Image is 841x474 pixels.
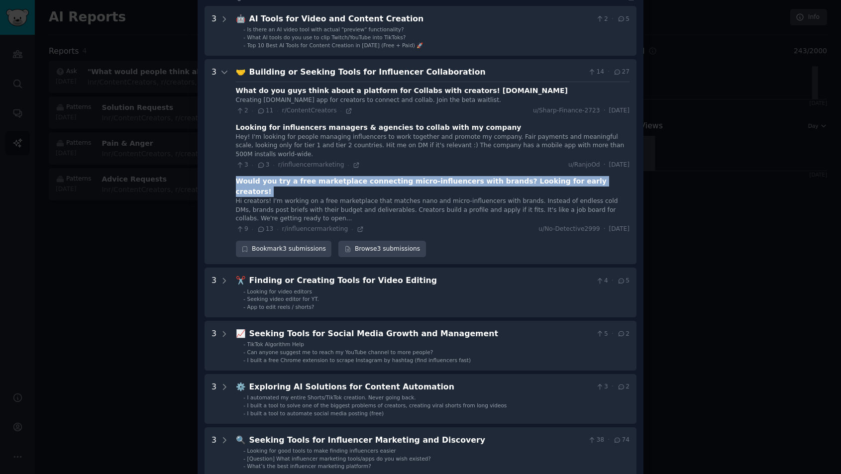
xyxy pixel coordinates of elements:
[247,288,312,294] span: Looking for video editors
[243,288,245,295] div: -
[273,162,274,169] span: ·
[257,161,269,170] span: 3
[568,161,600,170] span: u/RanjoOd
[247,357,471,363] span: I built a free Chrome extension to scrape Instagram by hashtag (find influencers fast)
[588,436,604,445] span: 38
[282,107,337,114] span: r/ContentCreators
[236,241,332,258] div: Bookmark 3 submissions
[249,66,584,79] div: Building or Seeking Tools for Influencer Collaboration
[236,276,246,285] span: ✂️
[249,328,592,340] div: Seeking Tools for Social Media Growth and Management
[236,382,246,391] span: ⚙️
[351,226,353,233] span: ·
[277,107,278,114] span: ·
[338,241,425,258] a: Browse3 submissions
[612,382,614,391] span: ·
[243,447,245,454] div: -
[243,357,245,364] div: -
[617,330,630,339] span: 2
[249,275,592,287] div: Finding or Creating Tools for Video Editing
[236,86,568,96] div: What do you guys think about a platform for Collabs with creators! [DOMAIN_NAME]
[612,330,614,339] span: ·
[278,161,344,168] span: r/influencermarketing
[236,197,630,223] div: Hi creators! I'm working on a free marketplace that matches nano and micro-influencers with brand...
[608,68,610,77] span: ·
[604,161,606,170] span: ·
[257,225,273,234] span: 13
[236,67,246,77] span: 🤝
[236,161,248,170] span: 3
[609,225,630,234] span: [DATE]
[243,26,245,33] div: -
[236,241,332,258] button: Bookmark3 submissions
[613,436,630,445] span: 74
[257,106,273,115] span: 11
[612,15,614,24] span: ·
[249,434,584,447] div: Seeking Tools for Influencer Marketing and Discovery
[249,381,592,393] div: Exploring AI Solutions for Content Automation
[247,349,433,355] span: Can anyone suggest me to reach my YouTube channel to more people?
[243,349,245,356] div: -
[236,122,522,133] div: Looking for influencers managers & agencies to collab with my company
[211,328,216,364] div: 3
[243,34,245,41] div: -
[609,106,630,115] span: [DATE]
[247,296,319,302] span: Seeking video editor for YT.
[613,68,630,77] span: 27
[236,435,246,445] span: 🔍
[243,463,245,470] div: -
[211,434,216,470] div: 3
[236,14,246,23] span: 🤖
[247,26,404,32] span: Is there an AI video tool with actual "preview" functionality?
[236,225,248,234] span: 9
[247,34,406,40] span: What AI tools do you use to clip Twitch/YouTube into TikToks?
[617,15,630,24] span: 5
[247,410,384,416] span: I built a tool to automate social media posting (free)
[252,226,253,233] span: ·
[247,42,423,48] span: Top 10 Best AI Tools for Content Creation in [DATE] (Free + Paid) 🚀
[243,455,245,462] div: -
[247,402,507,408] span: I built a tool to solve one of the biggest problems of creators, creating viral shorts from long ...
[236,329,246,338] span: 📈
[236,96,630,105] div: Creating [DOMAIN_NAME] app for creators to connect and collab. Join the beta waitlist.
[211,275,216,310] div: 3
[596,330,608,339] span: 5
[243,394,245,401] div: -
[340,107,342,114] span: ·
[604,106,606,115] span: ·
[604,225,606,234] span: ·
[252,162,253,169] span: ·
[247,456,431,462] span: [Question] What influencer marketing tools/apps do you wish existed?
[211,13,216,49] div: 3
[596,277,608,285] span: 4
[243,341,245,348] div: -
[236,133,630,159] div: Hey! I'm looking for people managing influencers to work together and promote my company. Fair pa...
[236,176,630,197] div: Would you try a free marketplace connecting micro-influencers with brands? Looking for early crea...
[608,436,610,445] span: ·
[249,13,592,25] div: AI Tools for Video and Content Creation
[277,226,278,233] span: ·
[211,66,216,258] div: 3
[282,225,348,232] span: r/influencermarketing
[612,277,614,285] span: ·
[243,42,245,49] div: -
[236,106,248,115] span: 2
[247,394,416,400] span: I automated my entire Shorts/TikTok creation. Never going back.
[617,382,630,391] span: 2
[247,448,396,454] span: Looking for good tools to make finding influencers easier
[243,303,245,310] div: -
[243,402,245,409] div: -
[247,304,315,310] span: App to edit reels / shorts?
[347,162,349,169] span: ·
[533,106,600,115] span: u/Sharp-Finance-2723
[243,410,245,417] div: -
[247,341,304,347] span: TikTok Algorithm Help
[609,161,630,170] span: [DATE]
[596,382,608,391] span: 3
[617,277,630,285] span: 5
[588,68,604,77] span: 14
[243,295,245,302] div: -
[247,463,371,469] span: What’s the best influencer marketing platform?
[538,225,600,234] span: u/No-Detective2999
[252,107,253,114] span: ·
